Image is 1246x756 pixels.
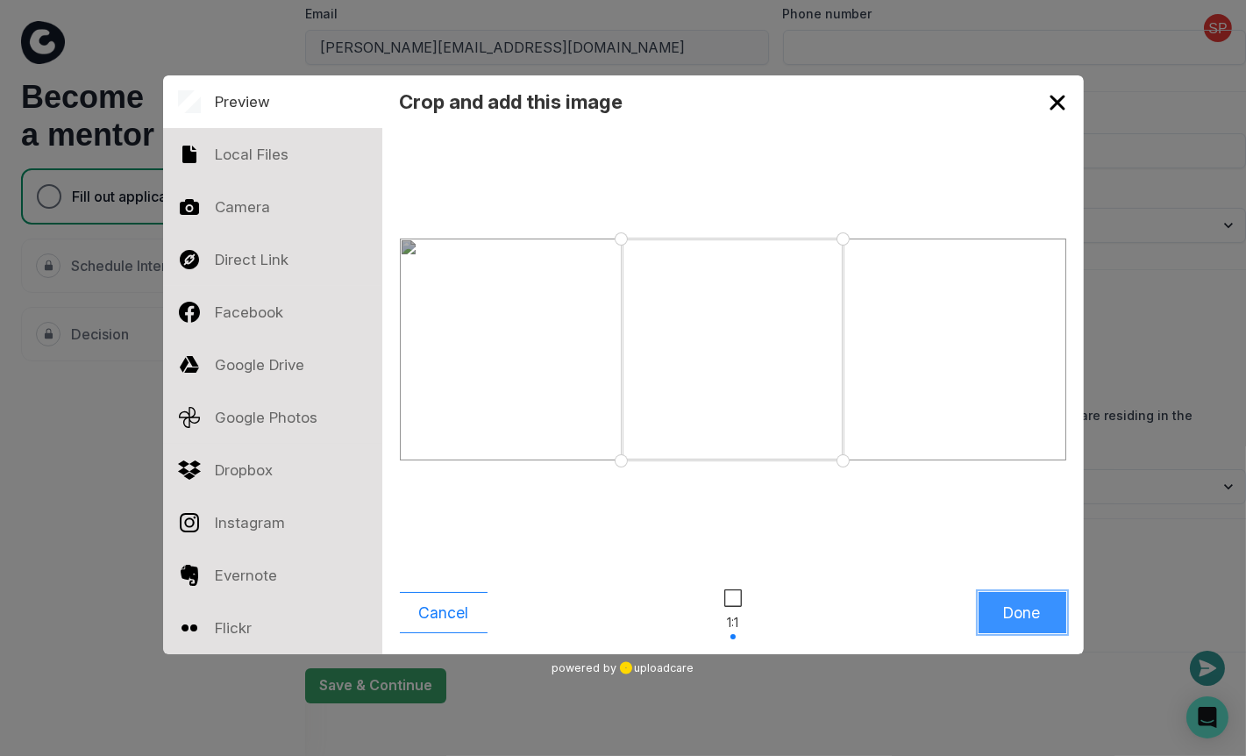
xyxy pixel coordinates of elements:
div: Facebook [163,286,382,339]
div: Dropbox [163,444,382,496]
div: Google Drive [163,339,382,391]
button: Done [979,592,1066,633]
div: Local Files [163,128,382,181]
div: Direct Link [163,233,382,286]
div: Preview [163,75,382,128]
div: powered by [552,654,694,681]
a: uploadcare [617,661,694,674]
div: Flickr [163,602,382,654]
div: Google Photos [163,391,382,444]
div: Evernote [163,549,382,602]
div: Camera [163,181,382,233]
button: Cancel [400,592,488,633]
div: Instagram [163,496,382,549]
button: Close [1031,75,1084,128]
div: Crop and add this image [400,91,623,113]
